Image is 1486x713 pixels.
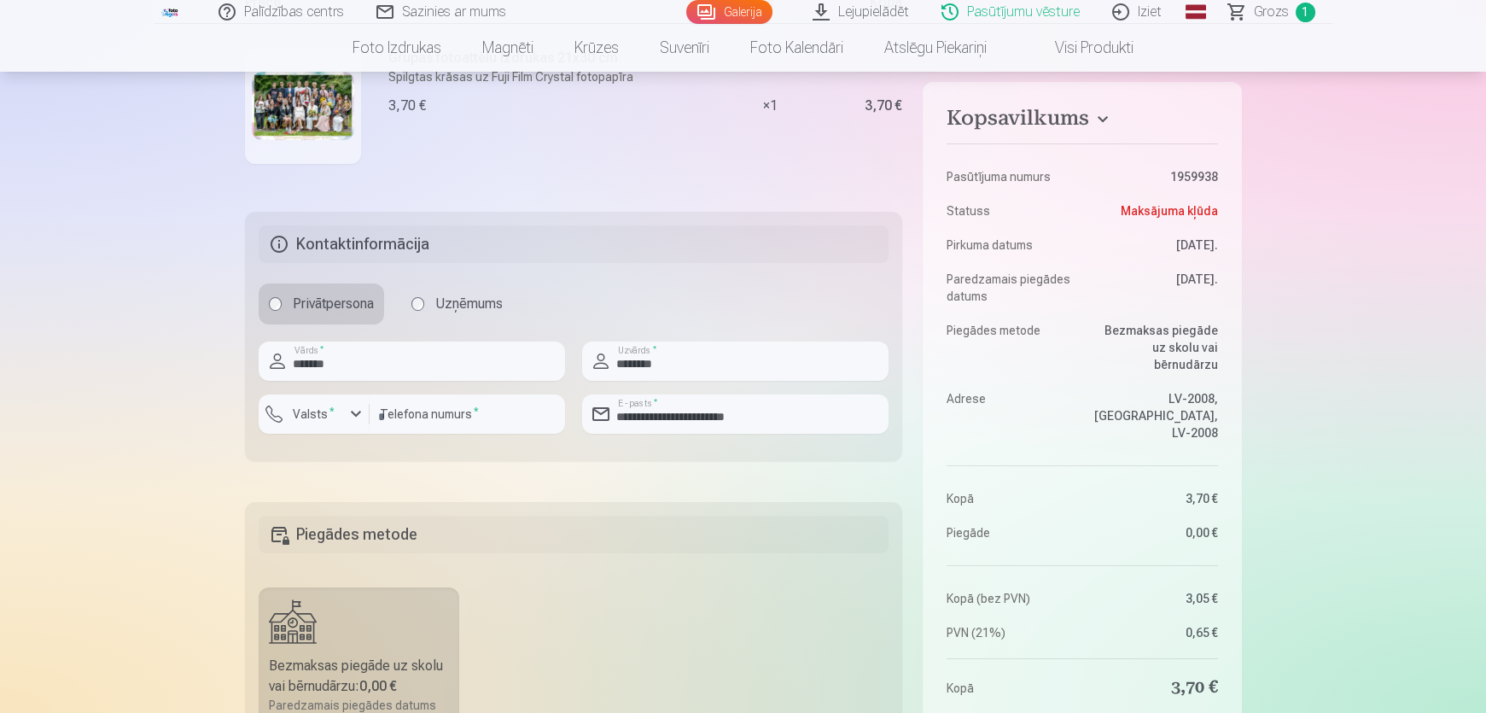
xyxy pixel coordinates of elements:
div: × 1 [706,20,834,191]
dt: Kopā [947,676,1074,700]
dd: 3,05 € [1091,590,1218,607]
dt: Statuss [947,202,1074,219]
dd: Bezmaksas piegāde uz skolu vai bērnudārzu [1091,322,1218,373]
dd: 3,70 € [1091,490,1218,507]
a: Suvenīri [639,24,730,72]
label: Uzņēmums [401,283,513,324]
b: 0,00 € [359,678,397,694]
dd: LV-2008, [GEOGRAPHIC_DATA], LV-2008 [1091,390,1218,441]
dt: Kopā (bez PVN) [947,590,1074,607]
dd: [DATE]. [1091,271,1218,305]
dd: 0,65 € [1091,624,1218,641]
dt: Piegāde [947,524,1074,541]
div: 3,70 € [865,101,902,111]
dt: Adrese [947,390,1074,441]
a: Foto izdrukas [332,24,462,72]
a: Foto kalendāri [730,24,864,72]
input: Uzņēmums [411,297,425,311]
label: Valsts [286,406,341,423]
span: 1 [1296,3,1315,22]
button: Valsts* [259,394,370,434]
dt: Pirkuma datums [947,237,1074,254]
button: Kopsavilkums [947,106,1217,137]
input: Privātpersona [269,297,283,311]
h5: Piegādes metode [259,516,889,553]
dt: Kopā [947,490,1074,507]
span: Grozs [1254,2,1289,22]
a: Visi produkti [1007,24,1154,72]
dt: PVN (21%) [947,624,1074,641]
span: Maksājuma kļūda [1121,202,1218,219]
div: 3,70 € [388,96,426,116]
dd: [DATE]. [1091,237,1218,254]
dt: Pasūtījuma numurs [947,168,1074,185]
h5: Kontaktinformācija [259,225,889,263]
div: Bezmaksas piegāde uz skolu vai bērnudārzu : [269,656,450,697]
dd: 3,70 € [1091,676,1218,700]
p: Spilgtas krāsas uz Fuji Film Crystal fotopapīra [388,68,633,85]
dt: Paredzamais piegādes datums [947,271,1074,305]
label: Privātpersona [259,283,384,324]
dd: 0,00 € [1091,524,1218,541]
dt: Piegādes metode [947,322,1074,373]
img: /fa3 [161,7,180,17]
dd: 1959938 [1091,168,1218,185]
a: Atslēgu piekariņi [864,24,1007,72]
a: Krūzes [554,24,639,72]
a: Magnēti [462,24,554,72]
